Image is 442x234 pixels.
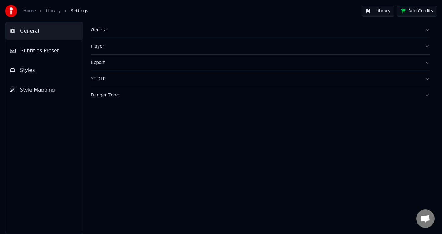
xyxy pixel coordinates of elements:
span: Styles [20,67,35,74]
div: Danger Zone [91,92,420,98]
button: General [91,22,430,38]
button: YT-DLP [91,71,430,87]
img: youka [5,5,17,17]
button: Add Credits [397,6,437,17]
button: Library [362,6,394,17]
nav: breadcrumb [23,8,88,14]
div: General [91,27,420,33]
button: Danger Zone [91,87,430,103]
div: Export [91,60,420,66]
span: Settings [71,8,88,14]
span: Subtitles Preset [21,47,59,54]
button: Styles [5,62,83,79]
span: General [20,27,39,35]
button: Subtitles Preset [5,42,83,59]
button: General [5,22,83,40]
button: Export [91,55,430,71]
div: Open chat [416,209,435,228]
button: Style Mapping [5,81,83,99]
a: Home [23,8,36,14]
div: Player [91,43,420,49]
a: Library [46,8,61,14]
span: Style Mapping [20,86,55,94]
div: YT-DLP [91,76,420,82]
button: Player [91,38,430,54]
